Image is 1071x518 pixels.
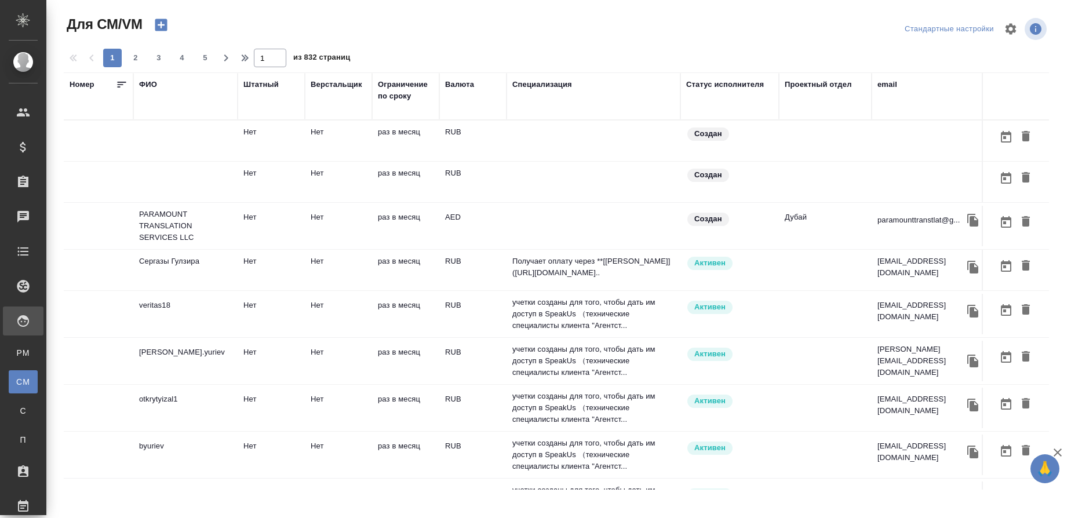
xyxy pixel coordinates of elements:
div: split button [902,20,997,38]
td: AED [439,206,507,246]
td: Нет [305,121,372,161]
div: Ограничение по сроку [378,79,434,102]
div: Рядовой исполнитель: назначай с учетом рейтинга [686,256,773,271]
td: RUB [439,435,507,475]
td: Нет [238,294,305,334]
p: Создан [694,213,722,225]
button: Открыть календарь загрузки [996,300,1016,321]
td: [PERSON_NAME].yuriev [133,341,238,381]
div: email [877,79,897,90]
p: Активен [694,257,726,269]
button: Удалить [1016,300,1036,321]
div: Рядовой исполнитель: назначай с учетом рейтинга [686,440,773,456]
p: Активен [694,442,726,454]
a: П [9,428,38,451]
td: PARAMOUNT TRANSLATION SERVICES LLC [133,203,238,249]
button: Открыть календарь загрузки [996,167,1016,189]
p: учетки созданы для того, чтобы дать им доступ в SpeakUs （технические специалисты клиента "Агентст... [512,437,675,472]
button: Открыть календарь загрузки [996,126,1016,148]
button: Скопировать [966,487,983,505]
button: Скопировать [964,443,982,461]
a: PM [9,341,38,364]
div: Номер [70,79,94,90]
p: Активен [694,301,726,313]
p: [EMAIL_ADDRESS][DOMAIN_NAME] [877,393,964,417]
button: Удалить [1016,346,1036,368]
p: Активен [694,348,726,360]
td: раз в месяц [372,294,439,334]
div: ФИО [139,79,157,90]
td: Дубай [779,206,872,246]
span: Для СМ/VM [64,15,143,34]
button: Скопировать [964,258,982,276]
td: RUB [439,388,507,428]
td: RUB [439,294,507,334]
a: С [9,399,38,422]
td: byuriev [133,435,238,475]
button: 5 [196,49,214,67]
button: Открыть календарь загрузки [996,393,1016,415]
span: 2 [126,52,145,64]
div: Специализация [512,79,572,90]
span: 4 [173,52,191,64]
button: Скопировать [964,352,982,370]
button: Открыть календарь загрузки [996,346,1016,368]
button: Открыть календарь загрузки [996,211,1016,233]
div: Рядовой исполнитель: назначай с учетом рейтинга [686,393,773,409]
td: Нет [305,206,372,246]
button: Удалить [1016,440,1036,462]
td: раз в месяц [372,206,439,246]
td: раз в месяц [372,341,439,381]
p: paramounttranstlat@g... [877,214,960,226]
span: Посмотреть информацию [1025,18,1049,40]
td: otkrytyizal1 [133,388,238,428]
td: Нет [305,162,372,202]
div: Верстальщик [311,79,362,90]
button: Создать [147,15,175,35]
span: CM [14,376,32,388]
span: С [14,405,32,417]
td: раз в месяц [372,250,439,290]
td: раз в месяц [372,121,439,161]
td: Нет [305,341,372,381]
td: Нет [305,435,372,475]
td: RUB [439,121,507,161]
td: Нет [305,388,372,428]
button: Скопировать [964,396,982,414]
td: раз в месяц [372,162,439,202]
div: Проектный отдел [785,79,852,90]
p: Создан [694,128,722,140]
button: Удалить [1016,126,1036,148]
button: Открыть календарь загрузки [996,256,1016,277]
button: Удалить [1016,256,1036,277]
button: 2 [126,49,145,67]
td: Нет [305,250,372,290]
button: Удалить [1016,211,1036,233]
span: из 832 страниц [293,50,350,67]
button: Открыть календарь загрузки [996,487,1016,509]
p: [PERSON_NAME][EMAIL_ADDRESS][DOMAIN_NAME] [877,344,964,378]
p: [EMAIL_ADDRESS][DOMAIN_NAME] [877,300,964,323]
button: Открыть календарь загрузки [996,440,1016,462]
p: Активен [694,395,726,407]
td: раз в месяц [372,435,439,475]
div: Рядовой исполнитель: назначай с учетом рейтинга [686,487,773,503]
div: Валюта [445,79,474,90]
td: Сергазы Гулзира [133,250,238,290]
td: Нет [238,388,305,428]
button: Удалить [1016,487,1036,509]
div: Рядовой исполнитель: назначай с учетом рейтинга [686,300,773,315]
span: Настроить таблицу [997,15,1025,43]
td: Нет [238,341,305,381]
p: Активен [694,489,726,501]
a: CM [9,370,38,393]
td: veritas18 [133,294,238,334]
span: 3 [150,52,168,64]
p: учетки созданы для того, чтобы дать им доступ в SpeakUs （технические специалисты клиента "Агентст... [512,391,675,425]
button: 4 [173,49,191,67]
div: Рядовой исполнитель: назначай с учетом рейтинга [686,346,773,362]
td: раз в месяц [372,388,439,428]
td: Нет [238,206,305,246]
p: Создан [694,169,722,181]
span: 🙏 [1035,457,1055,481]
